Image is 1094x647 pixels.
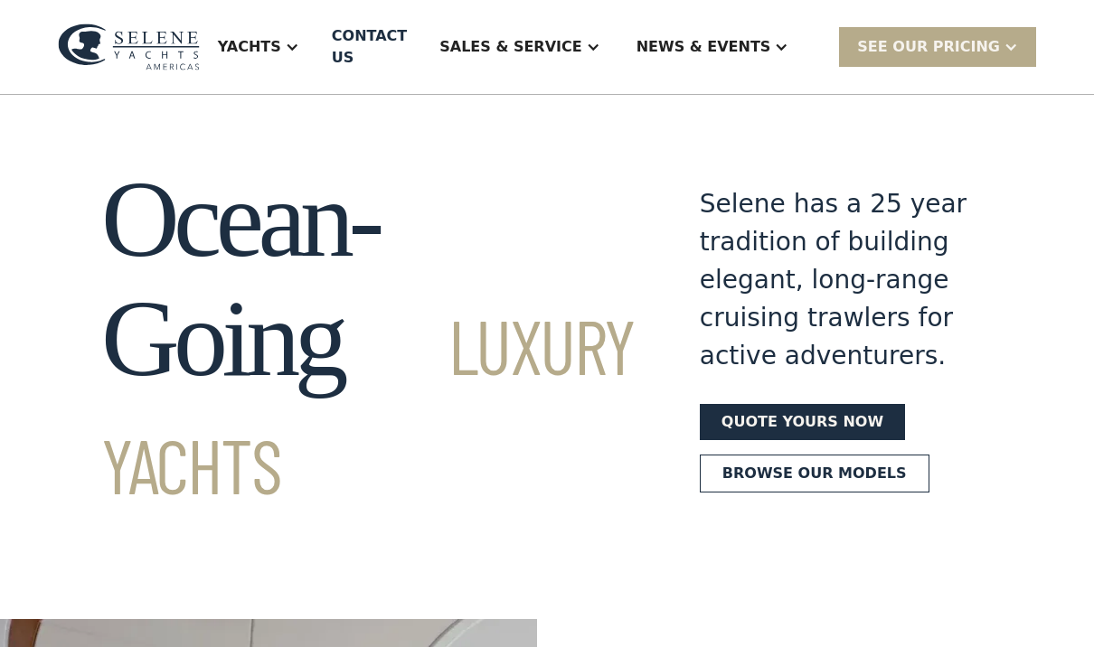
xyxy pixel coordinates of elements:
h1: Ocean-Going [101,160,635,518]
div: Sales & Service [421,11,618,83]
div: Selene has a 25 year tradition of building elegant, long-range cruising trawlers for active adven... [700,185,993,375]
a: Browse our models [700,455,929,492]
div: News & EVENTS [637,36,771,58]
div: News & EVENTS [618,11,807,83]
div: Yachts [200,11,317,83]
div: Sales & Service [439,36,581,58]
img: logo [58,23,200,70]
span: Luxury Yachts [101,299,635,510]
div: SEE Our Pricing [839,27,1036,66]
a: Quote yours now [700,404,905,440]
div: Contact US [332,25,407,69]
div: Yachts [218,36,281,58]
div: SEE Our Pricing [857,36,1000,58]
